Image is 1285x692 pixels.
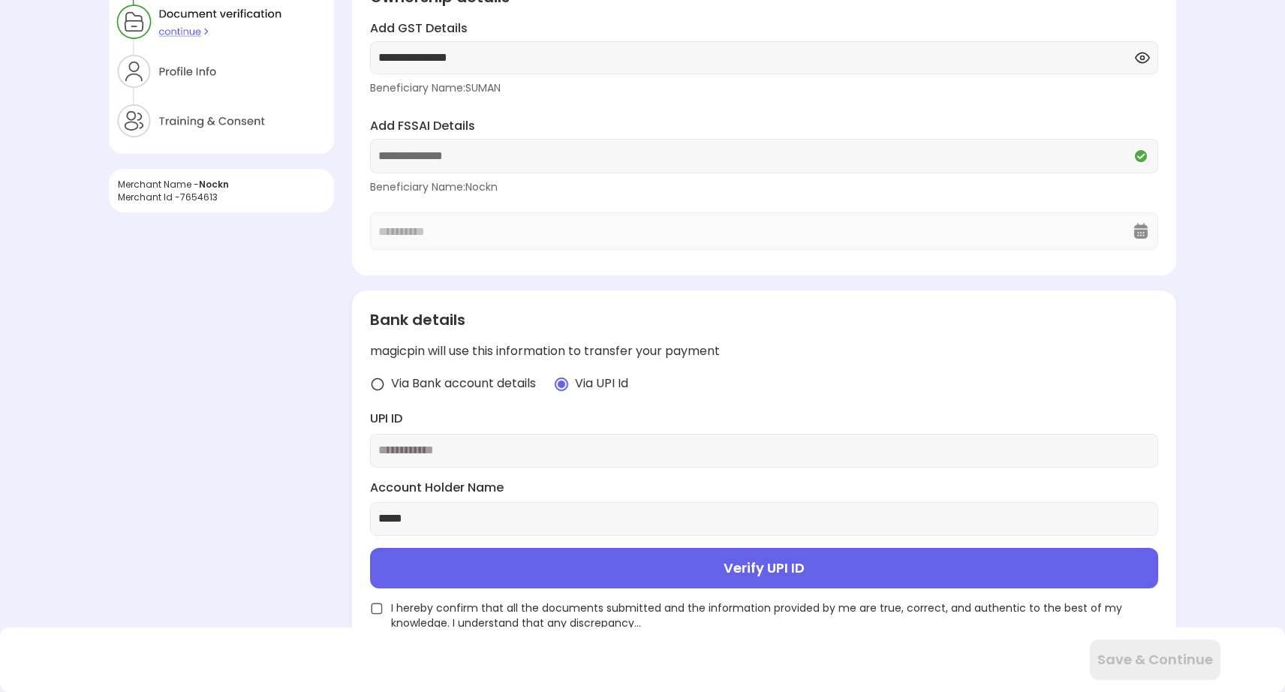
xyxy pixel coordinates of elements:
label: Add GST Details [370,20,1157,38]
span: Via Bank account details [391,375,536,393]
img: radio [370,377,385,392]
div: Merchant Id - 7654613 [118,191,325,203]
label: Account Holder Name [370,480,1157,497]
span: Via UPI Id [575,375,628,393]
div: Beneficiary Name: SUMAN [370,80,1157,95]
div: Beneficiary Name: Nockn [370,179,1157,194]
img: eye.ea485837.svg [1135,50,1150,65]
span: I hereby confirm that all the documents submitted and the information provided by me are true, co... [391,600,1157,630]
span: Nockn [199,178,229,191]
label: Add FSSAI Details [370,118,1157,135]
button: Verify UPI ID [370,548,1157,588]
img: radio [554,377,569,392]
div: Merchant Name - [118,178,325,191]
label: UPI ID [370,411,1157,428]
div: Bank details [370,308,1157,331]
img: unchecked [370,602,384,615]
button: Save & Continue [1090,639,1220,680]
div: magicpin will use this information to transfer your payment [370,343,1157,360]
img: Q2VREkDUCX-Nh97kZdnvclHTixewBtwTiuomQU4ttMKm5pUNxe9W_NURYrLCGq_Mmv0UDstOKswiepyQhkhj-wqMpwXa6YfHU... [1132,147,1150,165]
